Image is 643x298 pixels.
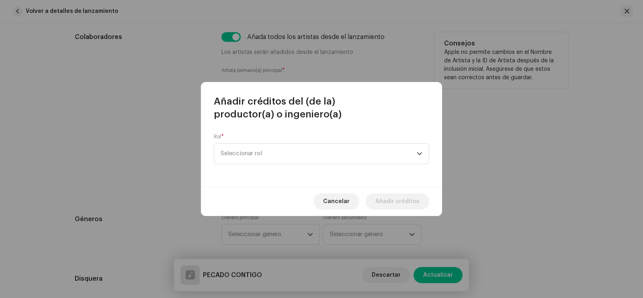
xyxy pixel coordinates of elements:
span: Añadir créditos [375,193,420,210]
span: Añadir créditos del (de la) productor(a) o ingeniero(a) [214,95,429,121]
button: Cancelar [313,193,359,210]
button: Añadir créditos [366,193,429,210]
div: dropdown trigger [417,144,422,164]
label: Rol [214,134,224,140]
span: Seleccionar rol [221,144,417,164]
span: Cancelar [323,193,350,210]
